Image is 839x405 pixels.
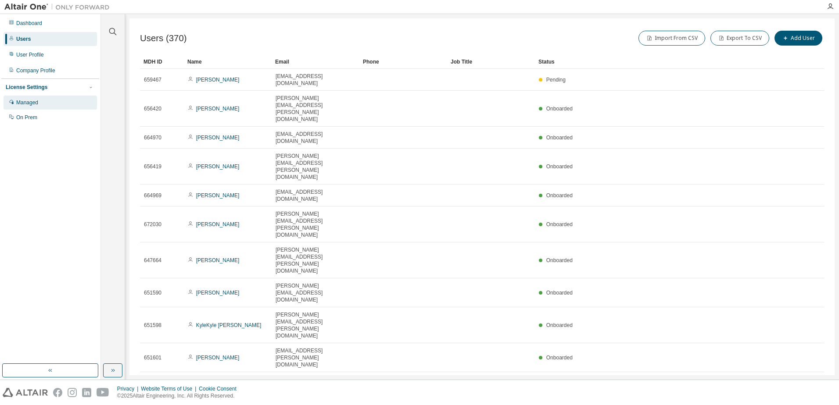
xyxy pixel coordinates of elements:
div: MDH ID [143,55,180,69]
a: [PERSON_NAME] [196,135,240,141]
a: [PERSON_NAME] [196,163,240,170]
span: [PERSON_NAME][EMAIL_ADDRESS][DOMAIN_NAME] [276,282,355,303]
span: [PERSON_NAME][EMAIL_ADDRESS][PERSON_NAME][DOMAIN_NAME] [276,246,355,274]
button: Import From CSV [638,31,705,46]
div: Users [16,36,31,43]
img: facebook.svg [53,388,62,397]
img: altair_logo.svg [3,388,48,397]
span: Users (370) [140,33,187,43]
div: Email [275,55,356,69]
a: KyleKyle [PERSON_NAME] [196,322,262,328]
span: Onboarded [546,322,573,328]
span: 651601 [144,354,161,361]
img: linkedin.svg [82,388,91,397]
span: 651590 [144,289,161,296]
span: Onboarded [546,106,573,112]
button: Export To CSV [710,31,769,46]
span: 651598 [144,322,161,329]
a: [PERSON_NAME] [196,290,240,296]
button: Add User [774,31,822,46]
div: Name [187,55,268,69]
span: Onboarded [546,290,573,296]
div: Cookie Consent [199,385,241,392]
div: Website Terms of Use [141,385,199,392]
div: Managed [16,99,38,106]
a: [PERSON_NAME] [196,106,240,112]
span: 647664 [144,257,161,264]
a: [PERSON_NAME] [196,257,240,263]
span: Onboarded [546,221,573,227]
a: [PERSON_NAME] [196,355,240,361]
a: [PERSON_NAME] [196,192,240,199]
span: Onboarded [546,135,573,141]
div: Dashboard [16,20,42,27]
span: Pending [546,77,566,83]
div: Job Title [451,55,531,69]
div: On Prem [16,114,37,121]
img: Altair One [4,3,114,11]
span: 656419 [144,163,161,170]
span: 664970 [144,134,161,141]
span: [PERSON_NAME][EMAIL_ADDRESS][PERSON_NAME][DOMAIN_NAME] [276,153,355,181]
span: 672030 [144,221,161,228]
div: Phone [363,55,444,69]
span: 656420 [144,105,161,112]
img: instagram.svg [68,388,77,397]
div: Privacy [117,385,141,392]
span: Onboarded [546,257,573,263]
p: © 2025 Altair Engineering, Inc. All Rights Reserved. [117,392,242,400]
div: Company Profile [16,67,55,74]
div: User Profile [16,51,44,58]
a: [PERSON_NAME] [196,77,240,83]
span: [EMAIL_ADDRESS][DOMAIN_NAME] [276,188,355,202]
img: youtube.svg [97,388,109,397]
a: [PERSON_NAME] [196,221,240,227]
span: [PERSON_NAME][EMAIL_ADDRESS][PERSON_NAME][DOMAIN_NAME] [276,311,355,339]
span: [PERSON_NAME][EMAIL_ADDRESS][PERSON_NAME][DOMAIN_NAME] [276,210,355,238]
span: Onboarded [546,355,573,361]
span: [EMAIL_ADDRESS][PERSON_NAME][DOMAIN_NAME] [276,347,355,368]
span: 659467 [144,76,161,83]
span: Onboarded [546,192,573,199]
div: License Settings [6,84,47,91]
span: Onboarded [546,163,573,170]
span: [EMAIL_ADDRESS][DOMAIN_NAME] [276,131,355,145]
span: 664969 [144,192,161,199]
span: [PERSON_NAME][EMAIL_ADDRESS][PERSON_NAME][DOMAIN_NAME] [276,95,355,123]
div: Status [538,55,778,69]
span: [EMAIL_ADDRESS][DOMAIN_NAME] [276,73,355,87]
